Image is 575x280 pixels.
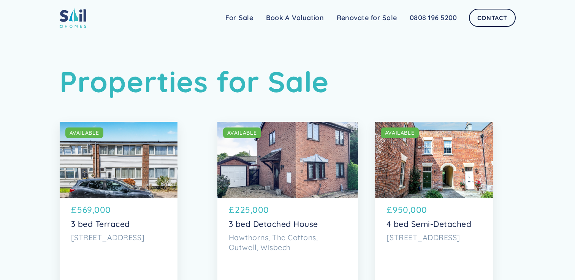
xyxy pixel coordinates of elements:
[229,219,347,229] p: 3 bed Detached House
[403,10,463,25] a: 0808 196 5200
[71,219,166,229] p: 3 bed Terraced
[260,10,330,25] a: Book A Valuation
[229,233,347,252] p: Hawthorns, The Cottons, Outwell, Wisbech
[219,10,260,25] a: For Sale
[387,203,392,216] p: £
[60,8,86,28] img: sail home logo colored
[71,203,77,216] p: £
[227,129,257,137] div: AVAILABLE
[330,10,403,25] a: Renovate for Sale
[60,64,516,99] h1: Properties for Sale
[77,203,111,216] p: 569,000
[387,219,482,229] p: 4 bed Semi-Detached
[71,233,166,242] p: [STREET_ADDRESS]
[235,203,269,216] p: 225,000
[70,129,99,137] div: AVAILABLE
[229,203,234,216] p: £
[469,9,515,27] a: Contact
[393,203,427,216] p: 950,000
[385,129,415,137] div: AVAILABLE
[387,233,482,242] p: [STREET_ADDRESS]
